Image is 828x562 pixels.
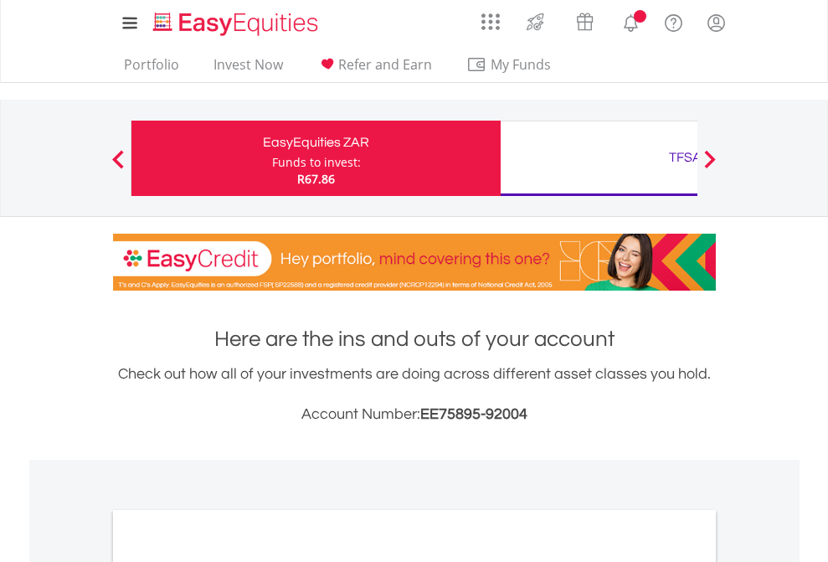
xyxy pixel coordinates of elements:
h3: Account Number: [113,403,716,426]
a: Refer and Earn [311,56,439,82]
a: Home page [147,4,325,38]
img: grid-menu-icon.svg [481,13,500,31]
span: My Funds [466,54,576,75]
span: Refer and Earn [338,55,432,74]
a: Vouchers [560,4,609,35]
img: EasyEquities_Logo.png [150,10,325,38]
span: EE75895-92004 [420,406,527,422]
div: EasyEquities ZAR [141,131,491,154]
a: Notifications [609,4,652,38]
img: EasyCredit Promotion Banner [113,234,716,291]
button: Next [693,158,727,175]
a: AppsGrid [471,4,511,31]
a: Invest Now [207,56,290,82]
a: My Profile [695,4,738,41]
a: FAQ's and Support [652,4,695,38]
button: Previous [101,158,135,175]
a: Portfolio [117,56,186,82]
img: thrive-v2.svg [522,8,549,35]
h1: Here are the ins and outs of your account [113,324,716,354]
span: R67.86 [297,171,335,187]
img: vouchers-v2.svg [571,8,599,35]
div: Check out how all of your investments are doing across different asset classes you hold. [113,363,716,426]
div: Funds to invest: [272,154,361,171]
